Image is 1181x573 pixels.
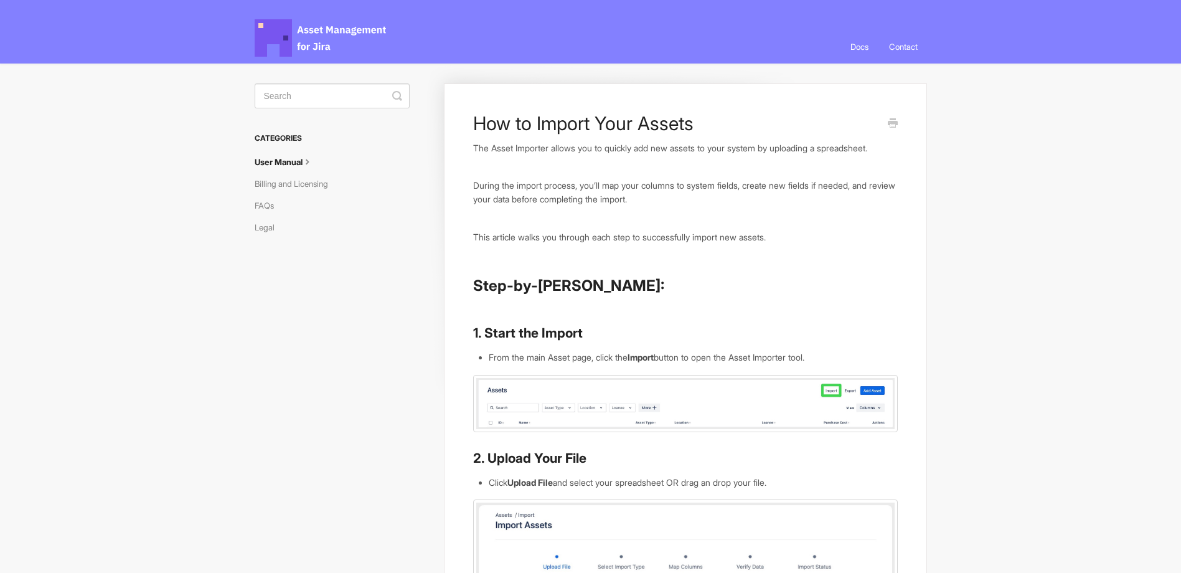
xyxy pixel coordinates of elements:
[255,19,388,57] span: Asset Management for Jira Docs
[255,174,337,194] a: Billing and Licensing
[473,375,897,433] img: file-QvZ9KPEGLA.jpg
[880,30,927,64] a: Contact
[473,276,897,296] h2: Step-by-[PERSON_NAME]:
[489,476,897,490] li: Click and select your spreadsheet OR drag an drop your file.
[255,152,323,172] a: User Manual
[473,450,897,467] h3: 2. Upload Your File
[255,83,410,108] input: Search
[473,141,897,155] p: The Asset Importer allows you to quickly add new assets to your system by uploading a spreadsheet.
[473,324,897,342] h3: 1. Start the Import
[473,230,897,244] p: This article walks you through each step to successfully import new assets.
[473,112,878,135] h1: How to Import Your Assets
[473,179,897,206] p: During the import process, you’ll map your columns to system fields, create new fields if needed,...
[841,30,878,64] a: Docs
[255,196,283,215] a: FAQs
[628,352,654,362] strong: Import
[255,127,410,149] h3: Categories
[888,117,898,131] a: Print this Article
[489,351,897,364] li: From the main Asset page, click the button to open the Asset Importer tool.
[507,477,553,488] strong: Upload File
[255,217,284,237] a: Legal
